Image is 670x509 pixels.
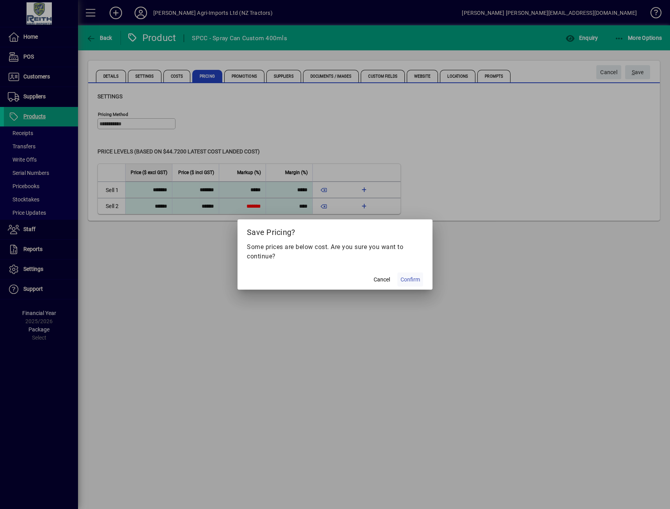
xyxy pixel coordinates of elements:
span: Confirm [401,276,420,284]
h2: Save Pricing? [238,219,432,242]
p: Some prices are below cost. Are you sure you want to continue? [247,242,423,261]
button: Confirm [397,272,423,287]
button: Cancel [369,272,394,287]
span: Cancel [374,276,390,284]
